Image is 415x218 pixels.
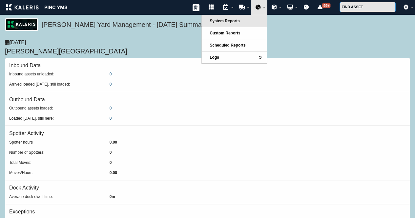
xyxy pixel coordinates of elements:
[210,55,219,60] span: Logs
[110,170,117,176] li: 0.00
[5,39,410,46] h6: [DATE]
[9,105,108,111] li: Outbound assets loaded:
[202,51,267,64] li: Logs
[9,149,108,156] li: Number of Spotters:
[9,115,108,122] li: Loaded [DATE], still here:
[6,4,67,10] img: kaleris_pinc-9d9452ea2abe8761a8e09321c3823821456f7e8afc7303df8a03059e807e3f55.png
[42,20,407,31] h5: [PERSON_NAME] Yard Management - [DATE] Summary
[110,194,115,200] li: 0m
[9,96,406,103] h6: Outbound Data
[340,2,396,12] input: FIND ASSET
[110,82,112,87] a: 0
[9,139,108,146] li: Spotter hours
[110,160,112,166] li: 0
[9,71,108,77] li: Inbound assets unloaded:
[210,31,240,35] span: Custom Reports
[9,81,108,88] li: Arrived loaded [DATE], still loaded:
[5,48,127,55] span: [PERSON_NAME][GEOGRAPHIC_DATA]
[9,130,406,137] h6: Spotter Activity
[110,139,117,146] li: 0.00
[9,160,108,166] li: Total Moves:
[210,43,245,48] span: Scheduled Reports
[110,116,112,121] a: 0
[110,106,112,110] a: 0
[210,19,239,23] span: System Reports
[9,194,108,200] li: Average dock dwell time:
[9,170,108,176] li: Moves/Hours
[9,184,406,191] h6: Dock Activity
[110,72,112,76] a: 0
[5,18,38,31] img: logo_pnc-prd.png
[322,3,330,8] span: 99+
[9,208,406,215] h6: Exceptions
[9,62,406,69] h6: Inbound Data
[110,149,112,156] li: 0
